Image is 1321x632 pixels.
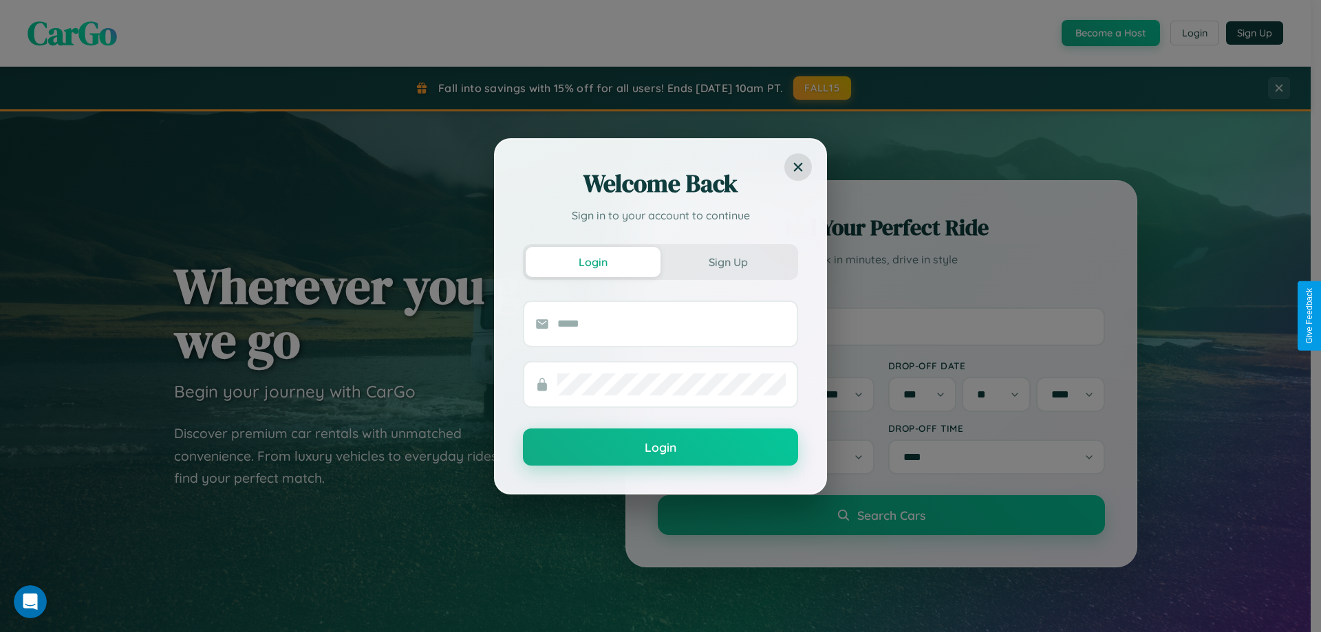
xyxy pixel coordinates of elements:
[660,247,795,277] button: Sign Up
[523,207,798,224] p: Sign in to your account to continue
[1304,288,1314,344] div: Give Feedback
[526,247,660,277] button: Login
[14,585,47,618] iframe: Intercom live chat
[523,167,798,200] h2: Welcome Back
[523,428,798,466] button: Login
